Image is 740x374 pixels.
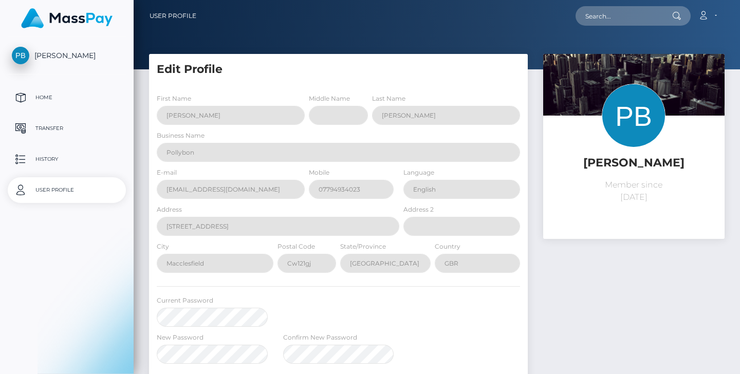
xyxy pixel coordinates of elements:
[8,177,126,203] a: User Profile
[403,205,434,214] label: Address 2
[157,296,213,305] label: Current Password
[576,6,672,26] input: Search...
[283,333,357,342] label: Confirm New Password
[12,121,122,136] p: Transfer
[372,94,405,103] label: Last Name
[403,168,434,177] label: Language
[157,94,191,103] label: First Name
[309,94,350,103] label: Middle Name
[551,179,717,203] p: Member since [DATE]
[157,168,177,177] label: E-mail
[12,152,122,167] p: History
[435,242,460,251] label: Country
[8,146,126,172] a: History
[340,242,386,251] label: State/Province
[12,90,122,105] p: Home
[150,5,196,27] a: User Profile
[551,155,717,171] h5: [PERSON_NAME]
[157,62,520,78] h5: Edit Profile
[543,54,725,175] img: ...
[157,205,182,214] label: Address
[157,333,203,342] label: New Password
[21,8,113,28] img: MassPay
[12,182,122,198] p: User Profile
[8,116,126,141] a: Transfer
[277,242,315,251] label: Postal Code
[8,85,126,110] a: Home
[309,168,329,177] label: Mobile
[157,242,169,251] label: City
[8,51,126,60] span: [PERSON_NAME]
[157,131,205,140] label: Business Name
